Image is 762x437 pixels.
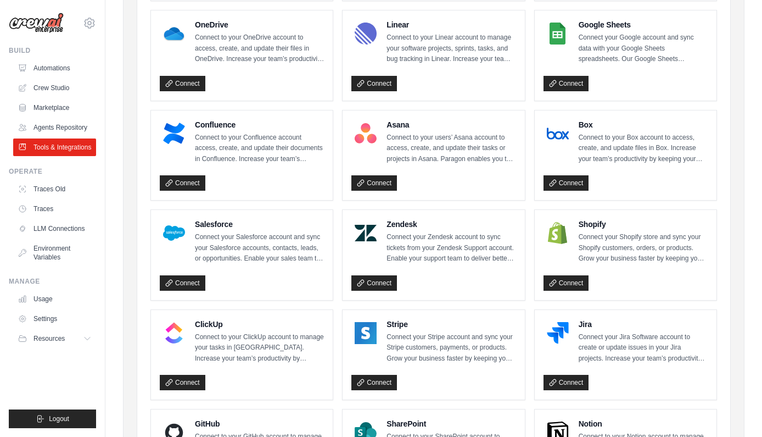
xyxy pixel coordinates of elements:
p: Connect your Zendesk account to sync tickets from your Zendesk Support account. Enable your suppo... [386,232,516,264]
div: Build [9,46,96,55]
a: Connect [544,175,589,191]
h4: Jira [579,319,708,330]
button: Logout [9,410,96,428]
a: Automations [13,59,96,77]
h4: Zendesk [386,219,516,230]
p: Connect to your users’ Asana account to access, create, and update their tasks or projects in Asa... [386,132,516,165]
h4: Linear [386,19,516,30]
a: Crew Studio [13,79,96,97]
img: Linear Logo [355,23,377,45]
a: Connect [160,375,205,390]
p: Connect your Stripe account and sync your Stripe customers, payments, or products. Grow your busi... [386,332,516,364]
h4: Google Sheets [579,19,708,30]
h4: SharePoint [386,418,516,429]
div: Manage [9,277,96,286]
h4: Salesforce [195,219,324,230]
a: Connect [351,175,397,191]
h4: Stripe [386,319,516,330]
h4: Asana [386,119,516,130]
p: Connect your Salesforce account and sync your Salesforce accounts, contacts, leads, or opportunit... [195,232,324,264]
img: Confluence Logo [163,123,185,145]
a: Traces [13,200,96,218]
a: Agents Repository [13,119,96,136]
a: LLM Connections [13,220,96,237]
a: Connect [351,375,397,390]
h4: GitHub [195,418,324,429]
img: Google Sheets Logo [547,23,569,45]
p: Connect to your Linear account to manage your software projects, sprints, tasks, and bug tracking... [386,32,516,65]
p: Connect to your OneDrive account to access, create, and update their files in OneDrive. Increase ... [195,32,324,65]
p: Connect to your Box account to access, create, and update files in Box. Increase your team’s prod... [579,132,708,165]
p: Connect your Google account and sync data with your Google Sheets spreadsheets. Our Google Sheets... [579,32,708,65]
h4: ClickUp [195,319,324,330]
a: Tools & Integrations [13,139,96,156]
a: Connect [160,275,205,291]
img: Asana Logo [355,123,377,145]
a: Connect [351,275,397,291]
img: Jira Logo [547,322,569,344]
img: Box Logo [547,123,569,145]
h4: Notion [579,418,708,429]
button: Resources [13,330,96,347]
a: Connect [544,76,589,91]
a: Connect [160,175,205,191]
h4: Confluence [195,119,324,130]
img: Shopify Logo [547,222,569,244]
a: Settings [13,310,96,328]
span: Resources [33,334,65,343]
img: Stripe Logo [355,322,377,344]
p: Connect to your Confluence account access, create, and update their documents in Confluence. Incr... [195,132,324,165]
a: Connect [351,76,397,91]
img: OneDrive Logo [163,23,185,45]
h4: Shopify [579,219,708,230]
a: Usage [13,290,96,308]
p: Connect to your ClickUp account to manage your tasks in [GEOGRAPHIC_DATA]. Increase your team’s p... [195,332,324,364]
a: Traces Old [13,180,96,198]
img: Zendesk Logo [355,222,377,244]
img: Logo [9,13,64,34]
p: Connect your Shopify store and sync your Shopify customers, orders, or products. Grow your busine... [579,232,708,264]
a: Connect [544,375,589,390]
a: Environment Variables [13,240,96,266]
div: Operate [9,167,96,176]
a: Marketplace [13,99,96,117]
h4: Box [579,119,708,130]
a: Connect [160,76,205,91]
img: ClickUp Logo [163,322,185,344]
a: Connect [544,275,589,291]
img: Salesforce Logo [163,222,185,244]
p: Connect your Jira Software account to create or update issues in your Jira projects. Increase you... [579,332,708,364]
span: Logout [49,414,69,423]
h4: OneDrive [195,19,324,30]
